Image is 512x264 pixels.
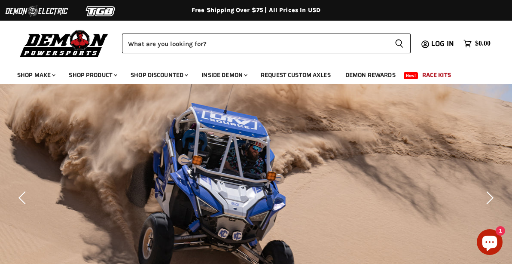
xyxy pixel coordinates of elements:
a: Log in [427,40,459,48]
span: $0.00 [475,40,491,48]
a: Shop Make [11,66,61,84]
span: New! [404,72,418,79]
img: Demon Electric Logo 2 [4,3,69,19]
a: Shop Product [62,66,122,84]
a: Shop Discounted [124,66,193,84]
button: Search [388,34,411,53]
inbox-online-store-chat: Shopify online store chat [474,229,505,257]
img: Demon Powersports [17,28,111,58]
form: Product [122,34,411,53]
a: $0.00 [459,37,495,50]
span: Log in [431,38,454,49]
button: Next [480,189,497,206]
ul: Main menu [11,63,488,84]
a: Race Kits [416,66,457,84]
a: Request Custom Axles [254,66,337,84]
a: Demon Rewards [339,66,402,84]
input: Search [122,34,388,53]
img: TGB Logo 2 [69,3,133,19]
button: Previous [15,189,32,206]
a: Inside Demon [195,66,253,84]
